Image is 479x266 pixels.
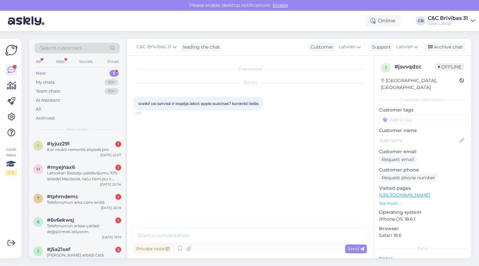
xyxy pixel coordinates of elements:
[115,194,121,200] div: 1
[385,65,387,70] span: j
[5,44,18,56] img: Askly Logo
[109,70,119,77] div: 5
[47,199,121,205] div: Telefonumun arka camı kırıldı
[271,2,290,8] span: Enable
[37,219,39,224] span: 6
[106,57,120,66] div: Email
[36,167,40,171] span: m
[379,200,466,206] p: See more ...
[67,126,88,132] span: New chats
[47,164,75,170] span: #myejnax6
[379,255,466,262] p: Notes
[47,217,74,223] span: #6v6ekwsj
[47,141,70,147] span: #iyjuz291
[134,66,367,72] div: Chat started
[115,165,121,170] div: 1
[379,209,466,216] p: Operating system
[379,232,466,239] p: Safari 18.6
[35,57,42,66] div: All
[370,44,391,51] div: Support
[379,173,438,182] div: Request phone number
[5,170,17,176] div: 1 / 3
[379,148,466,155] p: Customer email
[379,192,430,198] a: [URL][DOMAIN_NAME]
[381,77,459,91] div: [GEOGRAPHIC_DATA], [GEOGRAPHIC_DATA]
[37,143,39,148] span: i
[365,15,400,27] div: Online
[428,16,475,26] a: C&C Brīvības 31iDeal Latvija
[379,216,466,223] p: iPhone OS 18.6.1
[36,79,54,86] div: My chats
[134,80,367,86] div: [DATE]
[428,21,468,26] div: iDeal Latvija
[416,16,425,25] div: CB
[136,111,160,116] span: 8:17
[100,153,121,157] div: [DATE] 22:07
[36,97,60,104] div: AI Assistant
[47,246,70,252] span: #j5a21xef
[36,115,55,122] div: Archived
[115,217,121,223] div: 1
[379,127,466,134] p: Customer name
[379,155,417,164] div: Request email
[138,101,259,106] span: sveiki! vai servisā ir iespēja labot apple austiņas? konkrēti lielās
[339,43,356,51] span: Latvian
[54,57,66,66] div: Web
[379,107,466,113] p: Customer tags
[36,70,46,77] div: New
[379,185,466,192] p: Visited pages
[37,196,39,201] span: t
[47,252,121,258] div: [PERSON_NAME] atbildi čatā
[101,205,121,210] div: [DATE] 20:19
[396,43,413,51] span: Latvian
[100,182,121,187] div: [DATE] 20:34
[102,235,121,240] div: [DATE] 19:19
[36,88,60,95] div: Team chats
[379,97,466,103] div: Customer information
[78,57,94,66] div: Socials
[47,194,79,199] span: #tphmdemc
[424,43,465,52] div: Archive chat
[435,63,464,70] span: Offline
[36,106,41,112] div: All
[379,137,458,144] input: Add name
[105,88,119,95] div: 99+
[37,249,39,254] span: j
[395,63,435,71] div: # jsvvqdzc
[379,245,466,251] div: Extra
[115,247,121,253] div: 3
[134,244,172,253] div: Private note
[379,115,466,125] input: Add a tag
[5,146,17,176] div: Look Here
[47,147,121,153] div: Kur nodot remontā airpods pro
[308,44,333,51] div: Customer
[115,141,121,147] div: 1
[40,45,82,52] span: Search customers
[348,246,364,252] span: Send
[105,79,119,86] div: 99+
[47,170,121,182] div: Labvakar! Redzēju piedāvājumu 10% atlaidei Macbook, taču tiem jau ir norādīta neliela atlaide. Va...
[137,43,171,51] span: C&C Brīvības 31
[47,223,121,235] div: Telefonumun arkası çatladı değiştirmek istiyorım
[379,167,466,173] p: Customer phone
[180,44,220,51] div: leading the chat
[379,225,466,232] p: Browser
[428,16,468,21] div: C&C Brīvības 31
